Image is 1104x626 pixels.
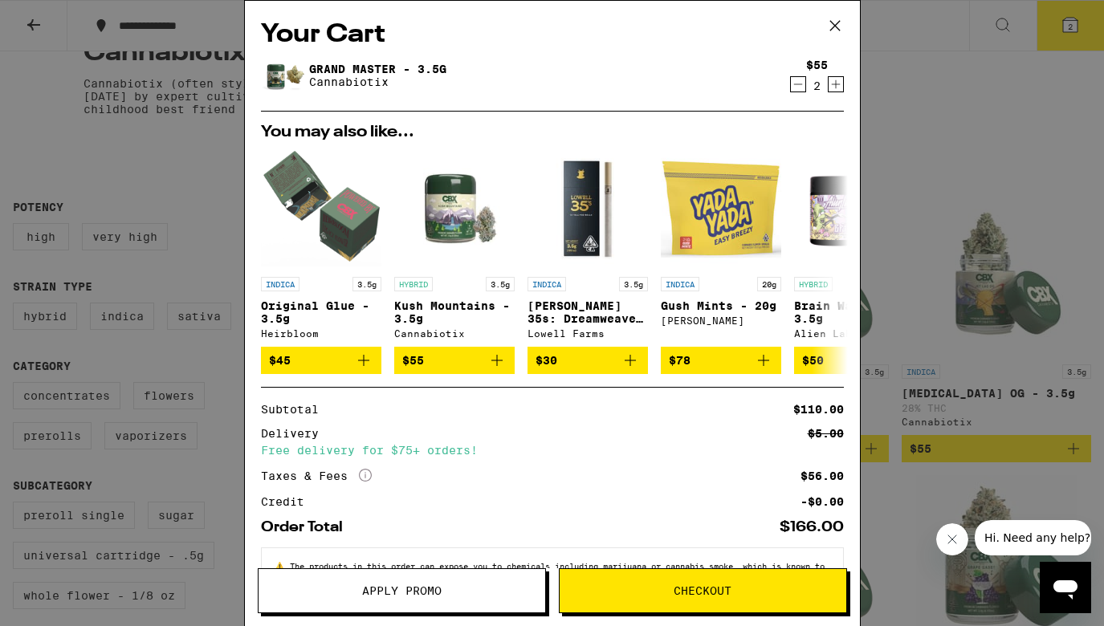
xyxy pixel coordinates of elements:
iframe: Close message [936,523,968,555]
div: Heirbloom [261,328,381,339]
div: [PERSON_NAME] [661,315,781,326]
p: [PERSON_NAME] 35s: Dreamweaver 10 Pack - 3.5g [528,299,648,325]
span: $30 [536,354,557,367]
p: INDICA [661,277,699,291]
img: Cannabiotix - Kush Mountains - 3.5g [394,148,515,269]
p: Original Glue - 3.5g [261,299,381,325]
a: Open page for Original Glue - 3.5g from Heirbloom [261,148,381,347]
div: $5.00 [808,428,844,439]
a: Open page for Gush Mints - 20g from Yada Yada [661,148,781,347]
button: Increment [828,76,844,92]
span: Apply Promo [362,585,442,596]
button: Add to bag [261,347,381,374]
p: HYBRID [394,277,433,291]
div: Taxes & Fees [261,469,372,483]
span: $78 [669,354,691,367]
button: Checkout [559,568,847,613]
a: Open page for Lowell 35s: Dreamweaver 10 Pack - 3.5g from Lowell Farms [528,148,648,347]
div: Lowell Farms [528,328,648,339]
img: Grand Master - 3.5g [261,53,306,98]
div: Order Total [261,520,354,535]
span: ⚠️ [275,561,290,571]
div: $56.00 [801,470,844,482]
div: Alien Labs [794,328,915,339]
div: $110.00 [793,404,844,415]
a: Open page for Kush Mountains - 3.5g from Cannabiotix [394,148,515,347]
div: Cannabiotix [394,328,515,339]
p: 20g [757,277,781,291]
div: $55 [806,59,828,71]
span: $45 [269,354,291,367]
p: Kush Mountains - 3.5g [394,299,515,325]
button: Add to bag [528,347,648,374]
div: Delivery [261,428,330,439]
h2: Your Cart [261,17,844,53]
img: Lowell Farms - Lowell 35s: Dreamweaver 10 Pack - 3.5g [528,148,648,269]
div: -$0.00 [801,496,844,507]
div: Credit [261,496,316,507]
p: HYBRID [794,277,833,291]
p: INDICA [261,277,299,291]
a: Open page for Brain Wash - 3.5g from Alien Labs [794,148,915,347]
iframe: Button to launch messaging window [1040,562,1091,613]
button: Apply Promo [258,568,546,613]
div: Subtotal [261,404,330,415]
span: $50 [802,354,824,367]
div: $166.00 [780,520,844,535]
span: The products in this order can expose you to chemicals including marijuana or cannabis smoke, whi... [275,561,825,590]
div: 2 [806,79,828,92]
img: Alien Labs - Brain Wash - 3.5g [794,148,915,269]
button: Add to bag [394,347,515,374]
button: Add to bag [794,347,915,374]
p: Cannabiotix [309,75,446,88]
button: Decrement [790,76,806,92]
img: Heirbloom - Original Glue - 3.5g [261,148,381,269]
span: Checkout [674,585,731,596]
span: $55 [402,354,424,367]
div: Free delivery for $75+ orders! [261,445,844,456]
p: 3.5g [619,277,648,291]
a: Grand Master - 3.5g [309,63,446,75]
button: Add to bag [661,347,781,374]
p: 3.5g [352,277,381,291]
h2: You may also like... [261,124,844,140]
p: Brain Wash - 3.5g [794,299,915,325]
p: INDICA [528,277,566,291]
img: Yada Yada - Gush Mints - 20g [661,148,781,269]
p: 3.5g [486,277,515,291]
iframe: Message from company [975,520,1091,555]
p: Gush Mints - 20g [661,299,781,312]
